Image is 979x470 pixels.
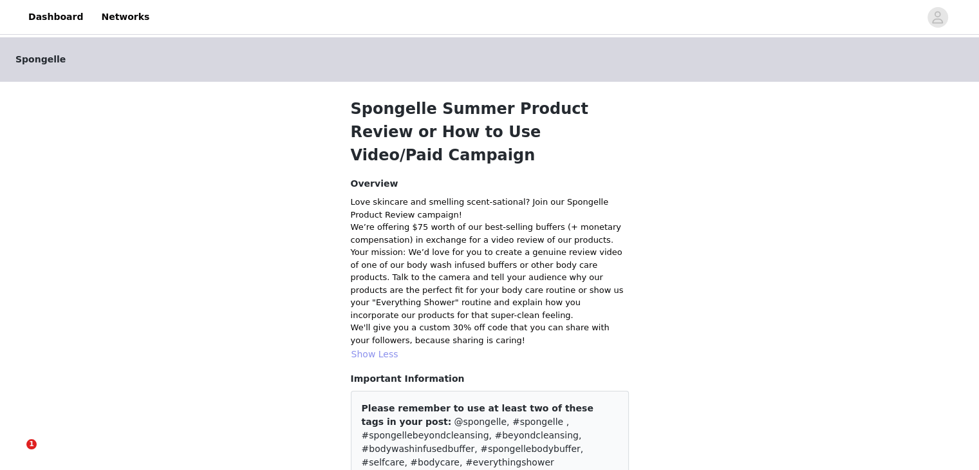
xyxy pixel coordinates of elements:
span: Spongelle [15,53,66,66]
p: Love skincare and smelling scent-sational? Join our Spongelle Product Review campaign! [351,196,629,221]
a: Networks [93,3,157,32]
p: We'll give you a custom 30% off code that you can share with your followers, because sharing is c... [351,321,629,346]
p: We’re offering $75 worth of our best-selling buffers (+ monetary compensation) in exchange for a ... [351,221,629,246]
p: Your mission: We’d love for you to create a genuine review video of one of our body wash infused ... [351,246,629,321]
h4: Overview [351,177,629,191]
span: Please remember to use at least two of these tags in your post: [362,403,593,427]
button: Show Less [351,346,399,362]
a: Dashboard [21,3,91,32]
h1: Spongelle Summer Product Review or How to Use Video/Paid Campaign [351,97,629,167]
span: @spongelle, #spongelle , #spongellebeyondcleansing, #beyondcleansing, #bodywashinfusedbuffer, #sp... [362,417,584,467]
p: Important Information [351,372,629,386]
span: 1 [26,439,37,449]
div: avatar [931,7,944,28]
